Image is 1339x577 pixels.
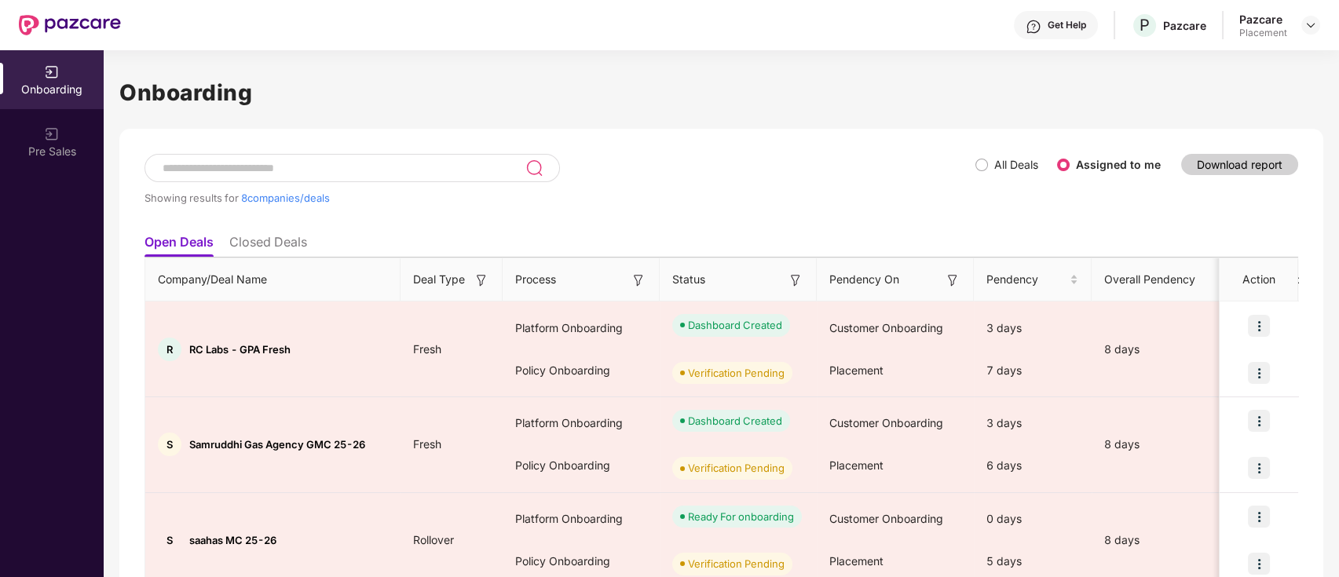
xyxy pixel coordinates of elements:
[829,416,943,429] span: Customer Onboarding
[44,126,60,142] img: svg+xml;base64,PHN2ZyB3aWR0aD0iMjAiIGhlaWdodD0iMjAiIHZpZXdCb3g9IjAgMCAyMCAyMCIgZmlsbD0ibm9uZSIgeG...
[945,272,960,288] img: svg+xml;base64,PHN2ZyB3aWR0aD0iMTYiIGhlaWdodD0iMTYiIHZpZXdCb3g9IjAgMCAxNiAxNiIgZmlsbD0ibm9uZSIgeG...
[829,554,884,568] span: Placement
[974,402,1092,444] div: 3 days
[189,343,291,356] span: RC Labs - GPA Fresh
[1048,19,1086,31] div: Get Help
[829,363,884,377] span: Placement
[1248,506,1270,528] img: icon
[688,556,785,572] div: Verification Pending
[688,413,782,429] div: Dashboard Created
[829,458,884,472] span: Placement
[974,498,1092,540] div: 0 days
[986,271,1066,288] span: Pendency
[1239,27,1287,39] div: Placement
[688,365,785,381] div: Verification Pending
[515,271,556,288] span: Process
[1239,12,1287,27] div: Pazcare
[119,75,1323,110] h1: Onboarding
[401,342,454,356] span: Fresh
[974,349,1092,392] div: 7 days
[525,159,543,177] img: svg+xml;base64,PHN2ZyB3aWR0aD0iMjQiIGhlaWdodD0iMjUiIHZpZXdCb3g9IjAgMCAyNCAyNSIgZmlsbD0ibm9uZSIgeG...
[974,307,1092,349] div: 3 days
[1026,19,1041,35] img: svg+xml;base64,PHN2ZyBpZD0iSGVscC0zMngzMiIgeG1sbnM9Imh0dHA6Ly93d3cudzMub3JnLzIwMDAvc3ZnIiB3aWR0aD...
[688,509,794,524] div: Ready For onboarding
[1181,154,1298,175] button: Download report
[1076,158,1161,171] label: Assigned to me
[974,258,1092,301] th: Pendency
[688,460,785,476] div: Verification Pending
[145,192,975,204] div: Showing results for
[1248,410,1270,432] img: icon
[401,533,466,546] span: Rollover
[1092,531,1225,549] div: 8 days
[829,321,943,334] span: Customer Onboarding
[672,271,705,288] span: Status
[241,192,330,204] span: 8 companies/deals
[158,338,181,361] div: R
[1248,457,1270,479] img: icon
[401,437,454,451] span: Fresh
[788,272,803,288] img: svg+xml;base64,PHN2ZyB3aWR0aD0iMTYiIGhlaWdodD0iMTYiIHZpZXdCb3g9IjAgMCAxNiAxNiIgZmlsbD0ibm9uZSIgeG...
[688,317,782,333] div: Dashboard Created
[503,349,660,392] div: Policy Onboarding
[1163,18,1206,33] div: Pazcare
[1092,258,1225,301] th: Overall Pendency
[829,512,943,525] span: Customer Onboarding
[44,64,60,80] img: svg+xml;base64,PHN2ZyB3aWR0aD0iMjAiIGhlaWdodD0iMjAiIHZpZXdCb3g9IjAgMCAyMCAyMCIgZmlsbD0ibm9uZSIgeG...
[503,307,660,349] div: Platform Onboarding
[503,444,660,487] div: Policy Onboarding
[1140,16,1150,35] span: P
[189,534,276,546] span: saahas MC 25-26
[503,498,660,540] div: Platform Onboarding
[158,433,181,456] div: S
[503,402,660,444] div: Platform Onboarding
[229,234,307,257] li: Closed Deals
[1248,362,1270,384] img: icon
[145,234,214,257] li: Open Deals
[631,272,646,288] img: svg+xml;base64,PHN2ZyB3aWR0aD0iMTYiIGhlaWdodD0iMTYiIHZpZXdCb3g9IjAgMCAxNiAxNiIgZmlsbD0ibm9uZSIgeG...
[1092,341,1225,358] div: 8 days
[1220,258,1298,301] th: Action
[1304,19,1317,31] img: svg+xml;base64,PHN2ZyBpZD0iRHJvcGRvd24tMzJ4MzIiIHhtbG5zPSJodHRwOi8vd3d3LnczLm9yZy8yMDAwL3N2ZyIgd2...
[189,438,365,451] span: Samruddhi Gas Agency GMC 25-26
[474,272,489,288] img: svg+xml;base64,PHN2ZyB3aWR0aD0iMTYiIGhlaWdodD0iMTYiIHZpZXdCb3g9IjAgMCAxNiAxNiIgZmlsbD0ibm9uZSIgeG...
[829,271,899,288] span: Pendency On
[145,258,401,301] th: Company/Deal Name
[19,15,121,35] img: New Pazcare Logo
[158,528,181,552] div: S
[994,158,1038,171] label: All Deals
[1248,315,1270,337] img: icon
[1248,553,1270,575] img: icon
[974,444,1092,487] div: 6 days
[413,271,465,288] span: Deal Type
[1092,436,1225,453] div: 8 days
